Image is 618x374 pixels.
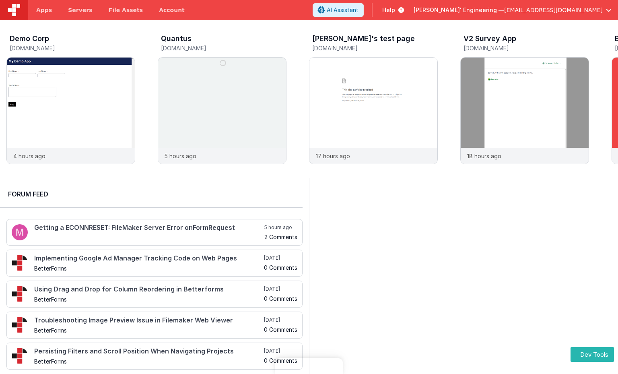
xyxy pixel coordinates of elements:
[264,295,297,302] h5: 0 Comments
[34,296,262,302] h5: BetterForms
[264,357,297,364] h5: 0 Comments
[34,255,262,262] h4: Implementing Google Ad Manager Tracking Code on Web Pages
[382,6,395,14] span: Help
[12,224,28,240] img: 100.png
[264,234,297,240] h5: 2 Comments
[12,317,28,333] img: 295_2.png
[6,312,303,339] a: Troubleshooting Image Preview Issue in Filemaker Web Viewer BetterForms [DATE] 0 Comments
[6,343,303,370] a: Persisting Filters and Scroll Position When Navigating Projects BetterForms [DATE] 0 Comments
[316,152,350,160] p: 17 hours ago
[12,286,28,302] img: 295_2.png
[264,286,297,292] h5: [DATE]
[34,224,263,231] h4: Getting a ECONNRESET: FileMaker Server Error onFormRequest
[414,6,504,14] span: [PERSON_NAME]' Engineering —
[264,317,297,323] h5: [DATE]
[264,255,297,261] h5: [DATE]
[264,264,297,271] h5: 0 Comments
[327,6,358,14] span: AI Assistant
[109,6,143,14] span: File Assets
[312,35,415,43] h3: [PERSON_NAME]'s test page
[463,45,589,51] h5: [DOMAIN_NAME]
[467,152,501,160] p: 18 hours ago
[264,326,297,333] h5: 0 Comments
[6,250,303,277] a: Implementing Google Ad Manager Tracking Code on Web Pages BetterForms [DATE] 0 Comments
[161,45,286,51] h5: [DOMAIN_NAME]
[6,281,303,308] a: Using Drag and Drop for Column Reordering in Betterforms BetterForms [DATE] 0 Comments
[12,348,28,364] img: 295_2.png
[34,265,262,271] h5: BetterForms
[463,35,516,43] h3: V2 Survey App
[571,347,614,362] button: Dev Tools
[165,152,196,160] p: 5 hours ago
[10,45,135,51] h5: [DOMAIN_NAME]
[34,358,262,364] h5: BetterForms
[36,6,52,14] span: Apps
[414,6,612,14] button: [PERSON_NAME]' Engineering — [EMAIL_ADDRESS][DOMAIN_NAME]
[504,6,603,14] span: [EMAIL_ADDRESS][DOMAIN_NAME]
[8,189,295,199] h2: Forum Feed
[312,45,438,51] h5: [DOMAIN_NAME]
[68,6,92,14] span: Servers
[34,286,262,293] h4: Using Drag and Drop for Column Reordering in Betterforms
[34,317,262,324] h4: Troubleshooting Image Preview Issue in Filemaker Web Viewer
[10,35,49,43] h3: Demo Corp
[313,3,364,17] button: AI Assistant
[161,35,192,43] h3: Quantus
[34,348,262,355] h4: Persisting Filters and Scroll Position When Navigating Projects
[34,327,262,333] h5: BetterForms
[12,255,28,271] img: 295_2.png
[6,219,303,246] a: Getting a ECONNRESET: FileMaker Server Error onFormRequest 5 hours ago 2 Comments
[264,348,297,354] h5: [DATE]
[264,224,297,231] h5: 5 hours ago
